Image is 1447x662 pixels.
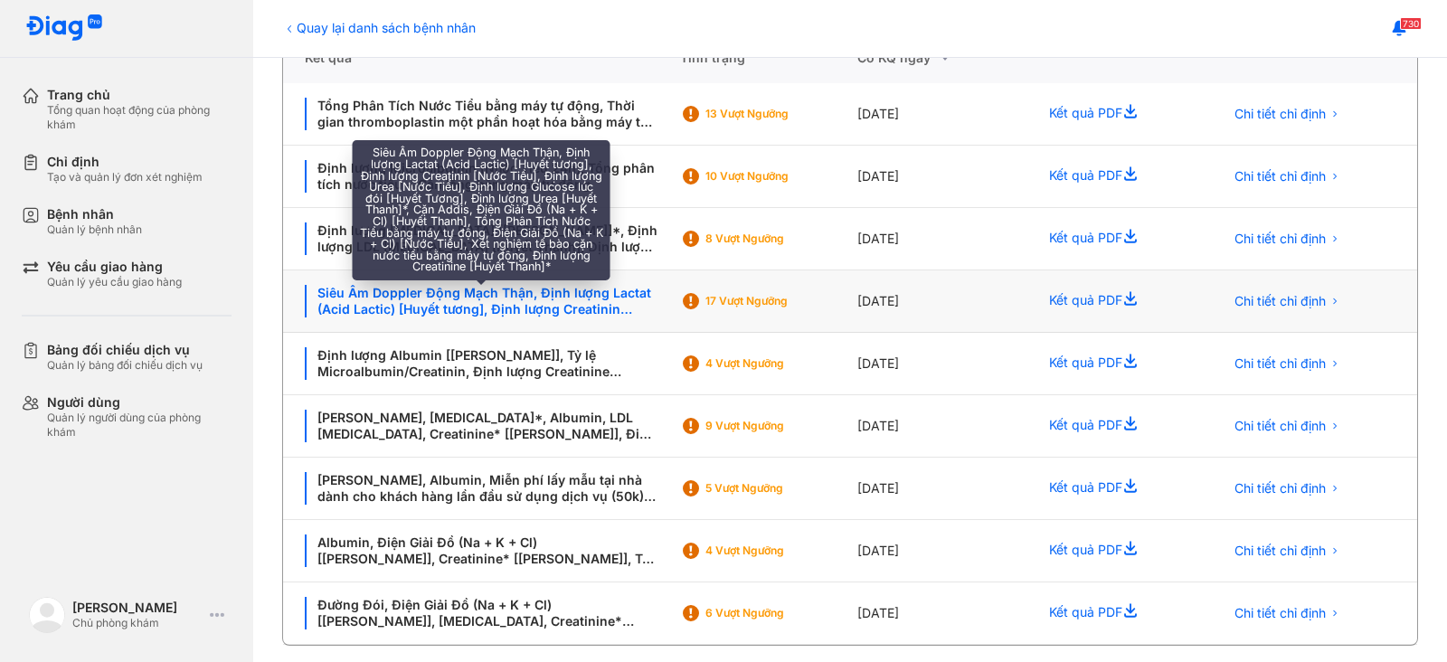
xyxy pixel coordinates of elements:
div: [DATE] [857,146,1027,208]
div: Kết quả PDF [1027,83,1202,146]
div: Kết quả PDF [1027,208,1202,270]
span: Chi tiết chỉ định [1234,168,1326,184]
div: Yêu cầu giao hàng [47,259,182,275]
div: Tổng quan hoạt động của phòng khám [47,103,232,132]
img: logo [25,14,103,43]
div: [DATE] [857,582,1027,645]
div: Người dùng [47,394,232,411]
button: Chi tiết chỉ định [1224,288,1351,315]
div: Có KQ ngày [857,47,1027,69]
div: [DATE] [857,270,1027,333]
div: Đường Đói, Điện Giải Đồ (Na + K + Cl) [[PERSON_NAME]], [MEDICAL_DATA], Creatinine* [[PERSON_NAME]... [305,597,658,629]
div: Trang chủ [47,87,232,103]
div: 13 Vượt ngưỡng [705,107,850,121]
div: Quay lại danh sách bệnh nhân [282,18,476,37]
div: Quản lý bảng đối chiếu dịch vụ [47,358,203,373]
div: Quản lý người dùng của phòng khám [47,411,232,440]
div: Bảng đối chiếu dịch vụ [47,342,203,358]
div: Kết quả PDF [1027,146,1202,208]
button: Chi tiết chỉ định [1224,537,1351,564]
div: [DATE] [857,208,1027,270]
div: Kết quả PDF [1027,270,1202,333]
button: Chi tiết chỉ định [1224,412,1351,440]
div: Kết quả PDF [1027,520,1202,582]
div: Định lượng [MEDICAL_DATA] [[PERSON_NAME]]*, Định lượng LDL [MEDICAL_DATA] [Huyết Thanh], Định lượ... [305,222,658,255]
span: Chi tiết chỉ định [1234,106,1326,122]
div: Quản lý yêu cầu giao hàng [47,275,182,289]
span: Chi tiết chỉ định [1234,418,1326,434]
img: logo [29,597,65,633]
div: Tạo và quản lý đơn xét nghiệm [47,170,203,184]
div: Chỉ định [47,154,203,170]
div: Tình trạng [680,33,857,83]
div: Albumin, Điện Giải Đồ (Na + K + Cl) [[PERSON_NAME]], Creatinine* [[PERSON_NAME]], Tỷ lệ Microalbu... [305,534,658,567]
div: 10 Vượt ngưỡng [705,169,850,184]
div: [DATE] [857,458,1027,520]
div: Tổng Phân Tích Nước Tiểu bằng máy tự động, Thời gian thromboplastin một phần hoạt hóa bằng máy tự... [305,98,658,130]
button: Chi tiết chỉ định [1224,600,1351,627]
span: Chi tiết chỉ định [1234,231,1326,247]
span: 730 [1400,17,1422,30]
button: Chi tiết chỉ định [1224,100,1351,128]
div: Chủ phòng khám [72,616,203,630]
div: Quản lý bệnh nhân [47,222,142,237]
div: 4 Vượt ngưỡng [705,544,850,558]
div: 4 Vượt ngưỡng [705,356,850,371]
span: Chi tiết chỉ định [1234,480,1326,496]
div: [PERSON_NAME], [MEDICAL_DATA]*, Albumin, LDL [MEDICAL_DATA], Creatinine* [[PERSON_NAME]], Điện Gi... [305,410,658,442]
div: 8 Vượt ngưỡng [705,232,850,246]
div: Định lượng Albumin [[PERSON_NAME]], Tỷ lệ Microalbumin/Creatinin, Định lượng Creatinine [[PERSON_... [305,347,658,380]
div: Bệnh nhân [47,206,142,222]
div: [DATE] [857,333,1027,395]
span: Chi tiết chỉ định [1234,605,1326,621]
div: [PERSON_NAME], Albumin, Miễn phí lấy mẫu tại nhà dành cho khách hàng lần đầu sử dụng dịch vụ (50k... [305,472,658,505]
div: Kết quả PDF [1027,333,1202,395]
div: 9 Vượt ngưỡng [705,419,850,433]
span: Chi tiết chỉ định [1234,293,1326,309]
div: [PERSON_NAME] [72,600,203,616]
div: Siêu Âm Doppler Động Mạch Thận, Định lượng Lactat (Acid Lactic) [Huyết tương], Định lượng Creatin... [305,285,658,317]
span: Chi tiết chỉ định [1234,355,1326,372]
div: Kết quả PDF [1027,395,1202,458]
button: Chi tiết chỉ định [1224,163,1351,190]
div: Kết quả PDF [1027,582,1202,645]
div: 5 Vượt ngưỡng [705,481,850,496]
div: [DATE] [857,520,1027,582]
div: [DATE] [857,395,1027,458]
div: 6 Vượt ngưỡng [705,606,850,620]
div: Kết quả PDF [1027,458,1202,520]
div: 17 Vượt ngưỡng [705,294,850,308]
span: Chi tiết chỉ định [1234,543,1326,559]
div: Định lượng Microalbumin [Nước Tiểu 24h], Tổng phân tích nước tiểu + Cặn lắng bằng máy tự động [305,160,658,193]
div: Kết quả [283,33,680,83]
button: Chi tiết chỉ định [1224,225,1351,252]
button: Chi tiết chỉ định [1224,475,1351,502]
div: [DATE] [857,83,1027,146]
button: Chi tiết chỉ định [1224,350,1351,377]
